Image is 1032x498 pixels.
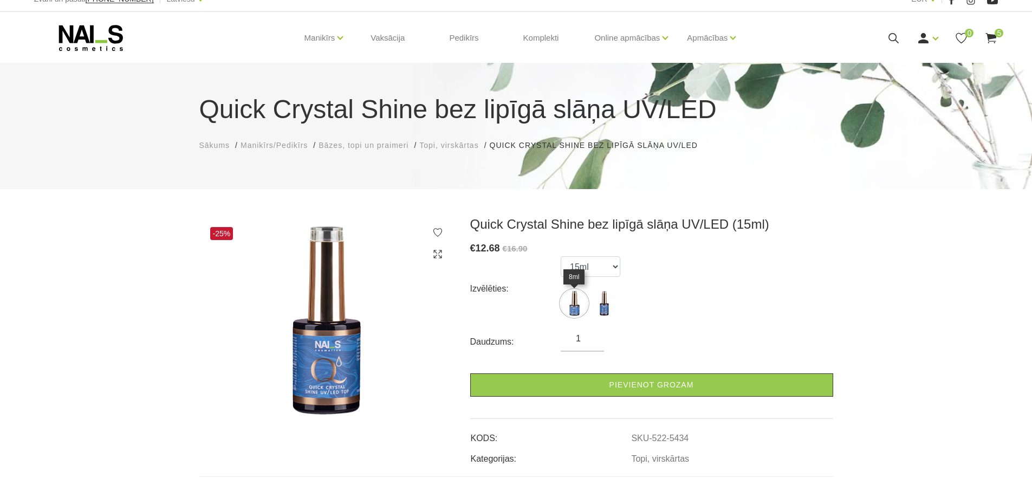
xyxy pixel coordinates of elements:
[440,12,487,64] a: Pedikīrs
[199,90,833,129] h1: Quick Crystal Shine bez lipīgā slāņa UV/LED
[319,140,408,151] a: Bāzes, topi un praimeri
[470,333,561,351] div: Daudzums:
[241,140,308,151] a: Manikīrs/Pedikīrs
[362,12,413,64] a: Vaksācija
[984,31,998,45] a: 5
[199,216,454,425] img: Quick Crystal Shine bez lipīgā slāņa UV/LED
[687,16,728,60] a: Apmācības
[470,243,476,254] span: €
[470,424,631,445] td: KODS:
[304,16,335,60] a: Manikīrs
[470,373,833,397] a: Pievienot grozam
[561,290,588,317] img: ...
[470,445,631,465] td: Kategorijas:
[955,31,968,45] a: 0
[419,141,478,150] span: Topi, virskārtas
[503,244,528,253] s: €16.90
[965,29,973,37] span: 0
[241,141,308,150] span: Manikīrs/Pedikīrs
[199,140,230,151] a: Sākums
[631,454,689,464] a: Topi, virskārtas
[631,434,689,443] a: SKU-522-5434
[490,140,709,151] li: Quick Crystal Shine bez lipīgā slāņa UV/LED
[210,227,233,240] span: -25%
[419,140,478,151] a: Topi, virskārtas
[515,12,568,64] a: Komplekti
[476,243,500,254] span: 12.68
[594,16,660,60] a: Online apmācības
[590,290,618,317] img: ...
[470,280,561,297] div: Izvēlēties:
[199,141,230,150] span: Sākums
[470,216,833,232] h3: Quick Crystal Shine bez lipīgā slāņa UV/LED (15ml)
[995,29,1003,37] span: 5
[319,141,408,150] span: Bāzes, topi un praimeri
